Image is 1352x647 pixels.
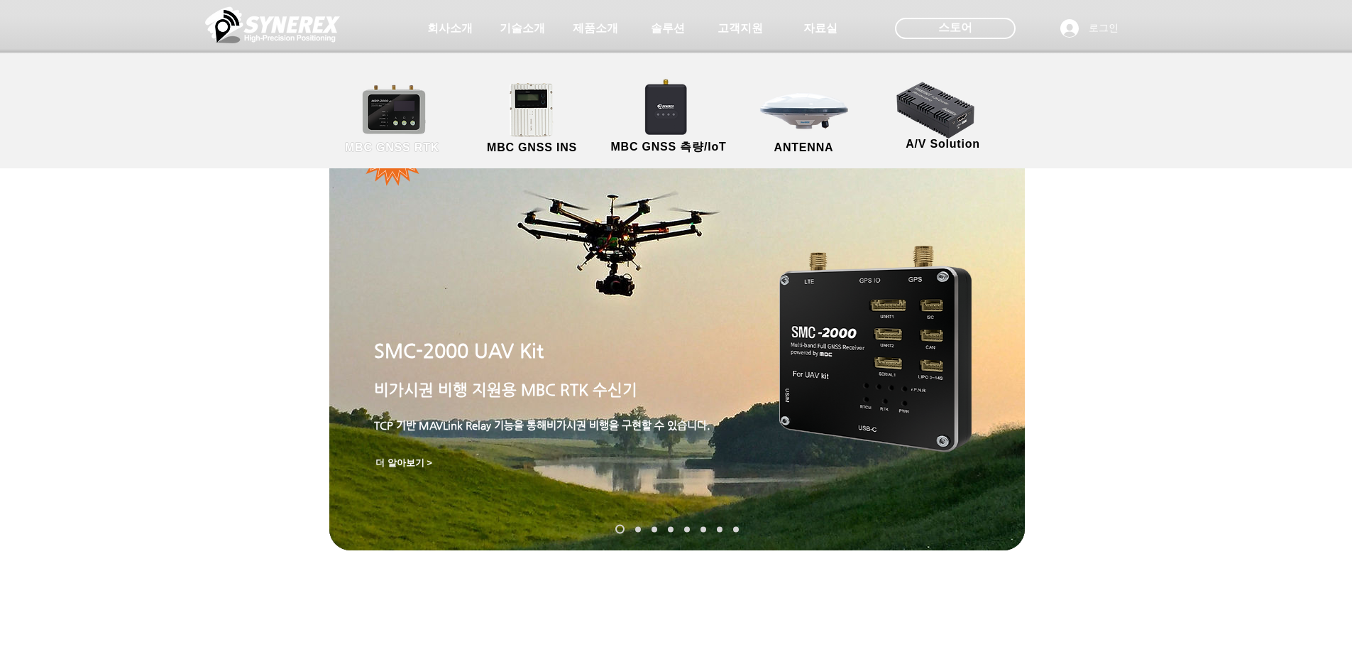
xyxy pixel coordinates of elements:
[684,526,690,532] a: TDR-3000
[733,526,739,532] a: TDR-1000T
[906,138,980,151] span: A/V Solution
[740,82,868,156] a: ANTENNA
[632,14,703,43] a: 솔루션
[329,96,1025,550] img: bruce-christianson-Ne06LUBpoCc-unsplash_edited.jpg
[610,140,726,155] span: MBC GNSS 측량/IoT
[345,141,439,154] span: MBC GNSS RTK
[652,526,657,532] a: MGI-2000
[779,246,972,452] img: smc-2000.png
[374,381,502,398] span: 비가시권 비행 지원
[502,381,637,398] span: 용 MBC RTK 수신기
[427,21,473,36] span: 회사소개
[1189,586,1352,647] iframe: Wix Chat
[651,21,685,36] span: 솔루션
[375,457,432,469] span: 더 알아보기 >
[938,20,972,36] span: 스토어
[329,96,1025,550] div: 슬라이드쇼
[1084,21,1123,36] span: 로그인
[468,82,596,156] a: MBC GNSS INS
[615,525,625,534] a: SMC-2000
[717,526,722,532] a: TDR-2000
[490,79,578,141] img: MGI2000_front-removebg-preview (1).png
[774,141,834,154] span: ANTENNA
[487,141,577,154] span: MBC GNSS INS
[487,14,558,43] a: 기술소개
[895,18,1016,39] div: 스토어
[329,82,456,156] a: MBC GNSS RTK
[785,14,856,43] a: 자료실
[573,21,618,36] span: 제품소개
[205,4,340,46] img: 씨너렉스_White_simbol_대지 1.png
[374,419,710,431] span: 비가시권 비행을 구현할 수 있습니다.
[700,526,706,532] a: MDU-2000
[610,525,744,534] nav: 슬라이드
[500,21,545,36] span: 기술소개
[718,21,763,36] span: 고객지원
[560,14,631,43] a: 제품소개
[374,419,546,431] span: TCP 기반 MAVLink Relay 기능을 통해
[635,526,641,532] a: SynRTK
[705,14,776,43] a: 고객지원
[1050,15,1128,42] button: 로그인
[374,339,544,361] span: SMC-2000 UAV Kit
[414,14,485,43] a: 회사소개
[668,526,674,532] a: MRP-2000
[803,21,837,36] span: 자료실
[631,70,703,143] img: SynRTK__.png
[370,454,438,472] a: 더 알아보기 >
[600,82,738,156] a: MBC GNSS 측량/IoT
[879,78,1007,153] a: A/V Solution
